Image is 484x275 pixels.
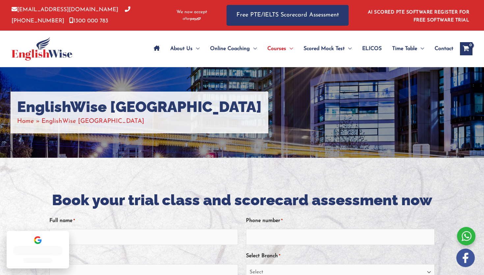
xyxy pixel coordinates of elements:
a: Home [17,118,34,124]
a: Scored Mock TestMenu Toggle [298,37,357,60]
img: white-facebook.png [456,249,475,267]
a: Free PTE/IELTS Scorecard Assessment [227,5,349,26]
label: Select Branch [246,251,280,261]
span: About Us [170,37,193,60]
span: Courses [267,37,286,60]
a: [PHONE_NUMBER] [12,7,130,23]
span: Menu Toggle [250,37,257,60]
a: CoursesMenu Toggle [262,37,298,60]
a: About UsMenu Toggle [165,37,205,60]
span: Time Table [392,37,417,60]
img: cropped-ew-logo [12,37,72,61]
span: EnglishWise [GEOGRAPHIC_DATA] [41,118,144,124]
a: ELICOS [357,37,387,60]
span: Scored Mock Test [304,37,345,60]
h1: EnglishWise [GEOGRAPHIC_DATA] [17,98,262,116]
span: Menu Toggle [417,37,424,60]
nav: Site Navigation: Main Menu [148,37,453,60]
img: Afterpay-Logo [183,17,201,21]
label: Phone number [246,215,282,226]
a: Contact [429,37,453,60]
a: 1300 000 783 [69,18,108,24]
a: Online CoachingMenu Toggle [205,37,262,60]
nav: Breadcrumbs [17,116,262,127]
a: [EMAIL_ADDRESS][DOMAIN_NAME] [12,7,118,13]
h2: Book your trial class and scorecard assessment now [49,191,435,210]
span: We now accept [176,9,207,15]
span: Menu Toggle [286,37,293,60]
span: ELICOS [362,37,382,60]
aside: Header Widget 1 [364,5,472,26]
span: Menu Toggle [345,37,352,60]
span: Contact [435,37,453,60]
span: Online Coaching [210,37,250,60]
a: View Shopping Cart, empty [460,42,472,55]
a: AI SCORED PTE SOFTWARE REGISTER FOR FREE SOFTWARE TRIAL [368,10,470,23]
label: Full name [49,215,75,226]
a: Time TableMenu Toggle [387,37,429,60]
span: Menu Toggle [193,37,200,60]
